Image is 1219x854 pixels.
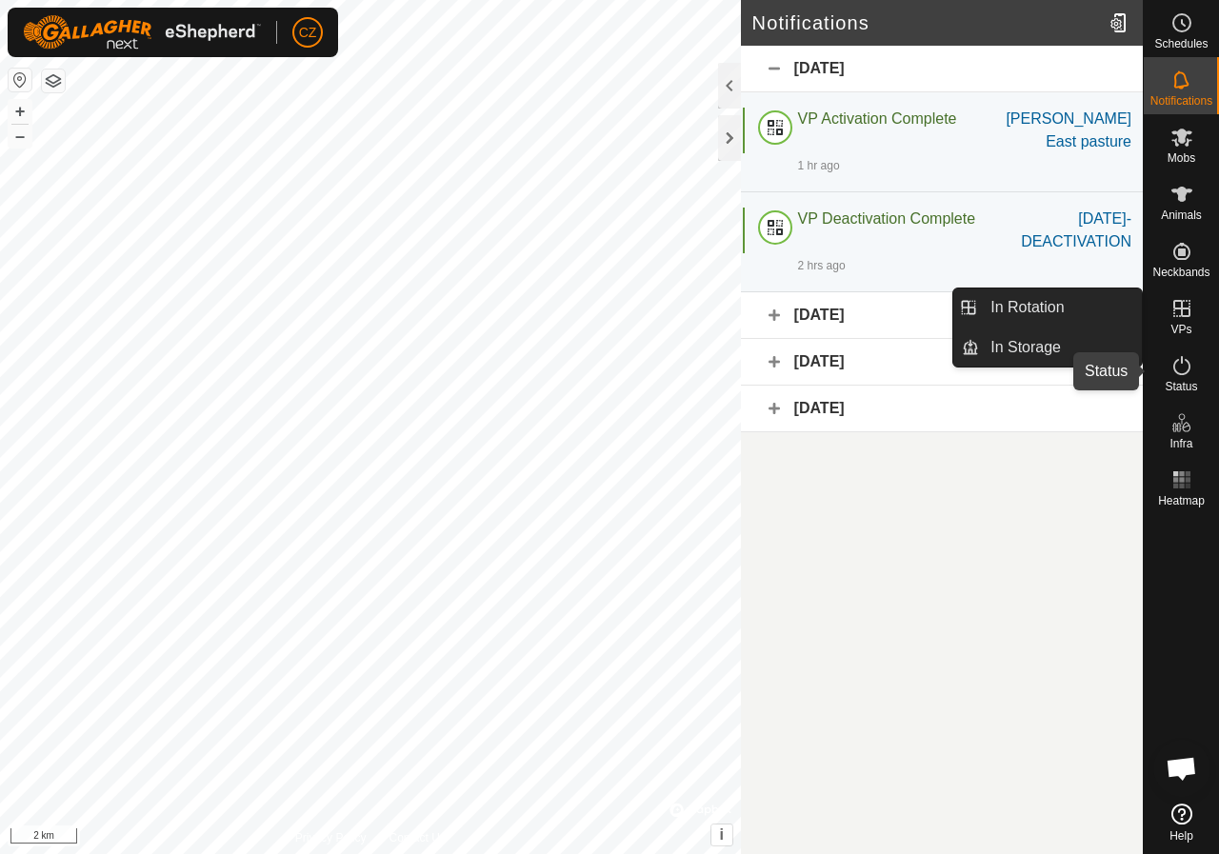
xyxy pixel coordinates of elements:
button: i [711,824,732,845]
button: Map Layers [42,70,65,92]
div: [DATE]-DEACTIVATION [998,208,1131,253]
button: Reset Map [9,69,31,91]
a: Help [1144,796,1219,849]
span: Mobs [1168,152,1195,164]
span: In Storage [990,336,1061,359]
span: In Rotation [990,296,1064,319]
span: VPs [1170,324,1191,335]
span: Infra [1169,438,1192,449]
div: 2 hrs ago [798,257,846,274]
span: Notifications [1150,95,1212,107]
span: VP Activation Complete [798,110,957,127]
span: Help [1169,830,1193,842]
a: In Storage [979,328,1142,367]
div: [DATE] [741,339,1143,386]
span: CZ [299,23,317,43]
a: In Rotation [979,288,1142,327]
div: [DATE] [741,386,1143,432]
span: Heatmap [1158,495,1205,506]
span: i [719,826,723,843]
a: Privacy Policy [295,829,367,846]
div: [PERSON_NAME] East pasture [998,108,1131,153]
button: + [9,100,31,123]
div: 1 hr ago [798,157,840,174]
a: Contact Us [389,829,445,846]
span: Status [1165,381,1197,392]
span: Schedules [1154,38,1208,50]
span: Neckbands [1152,267,1209,278]
div: Open chat [1153,740,1210,797]
img: Gallagher Logo [23,15,261,50]
div: [DATE] [741,46,1143,92]
button: – [9,125,31,148]
h2: Notifications [752,11,1102,34]
span: VP Deactivation Complete [798,210,975,227]
span: Animals [1161,209,1202,221]
li: In Rotation [953,288,1142,327]
li: In Storage [953,328,1142,367]
div: [DATE] [741,292,1143,339]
